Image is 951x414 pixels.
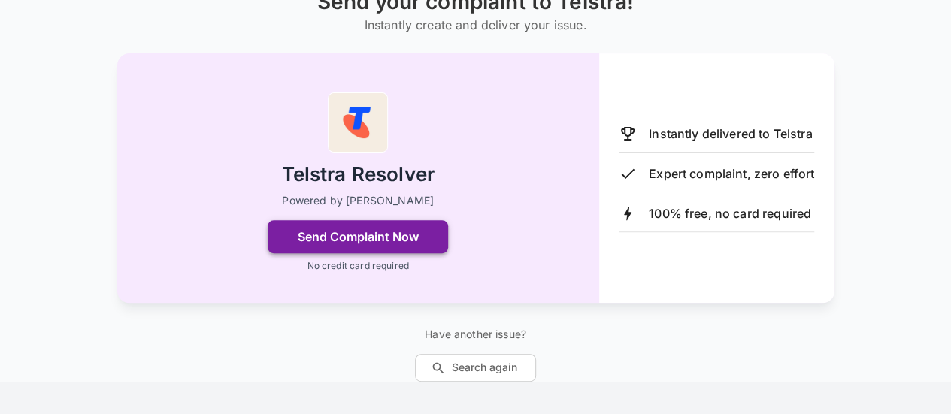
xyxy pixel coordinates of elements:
[281,162,434,188] h2: Telstra Resolver
[415,354,536,382] button: Search again
[317,14,635,35] h6: Instantly create and deliver your issue.
[649,165,814,183] p: Expert complaint, zero effort
[282,193,434,208] p: Powered by [PERSON_NAME]
[268,220,448,253] button: Send Complaint Now
[649,125,813,143] p: Instantly delivered to Telstra
[649,204,811,222] p: 100% free, no card required
[328,92,388,153] img: Telstra
[415,327,536,342] p: Have another issue?
[307,259,408,273] p: No credit card required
